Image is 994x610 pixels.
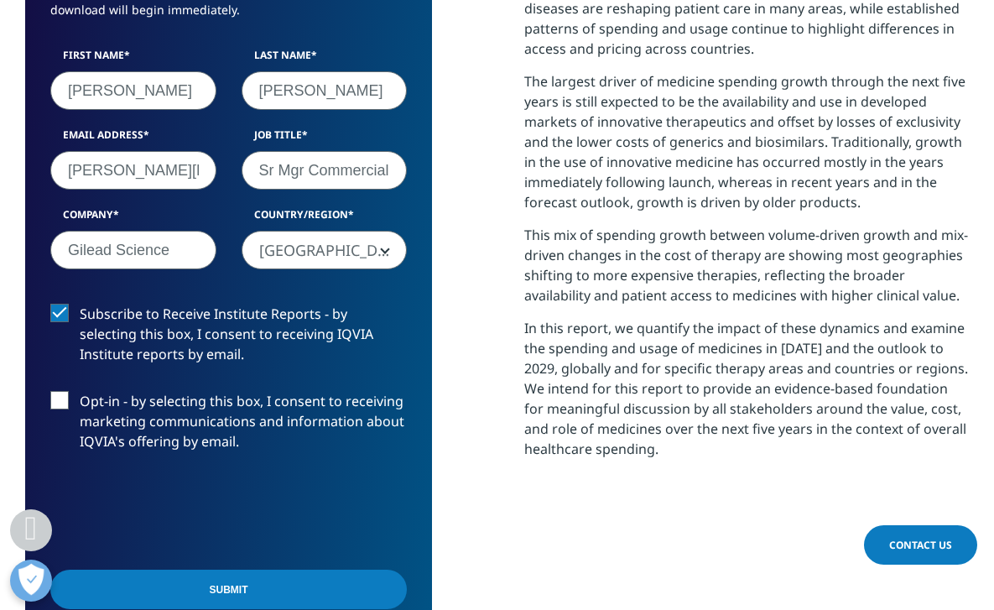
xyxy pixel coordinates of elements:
[50,128,216,151] label: Email Address
[864,525,977,565] a: Contact Us
[889,538,952,552] span: Contact Us
[50,478,305,544] iframe: reCAPTCHA
[50,304,407,373] label: Subscribe to Receive Institute Reports - by selecting this box, I consent to receiving IQVIA Inst...
[242,231,408,269] span: Mexico
[242,207,408,231] label: Country/Region
[242,232,407,270] span: Mexico
[50,48,216,71] label: First Name
[524,225,969,318] p: This mix of spending growth between volume-driven growth and mix-driven changes in the cost of th...
[242,48,408,71] label: Last Name
[50,207,216,231] label: Company
[524,71,969,225] p: The largest driver of medicine spending growth through the next five years is still expected to b...
[50,391,407,461] label: Opt-in - by selecting this box, I consent to receiving marketing communications and information a...
[10,560,52,602] button: Abrir preferencias
[524,318,969,472] p: In this report, we quantify the impact of these dynamics and examine the spending and usage of me...
[242,128,408,151] label: Job Title
[50,570,407,609] input: Submit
